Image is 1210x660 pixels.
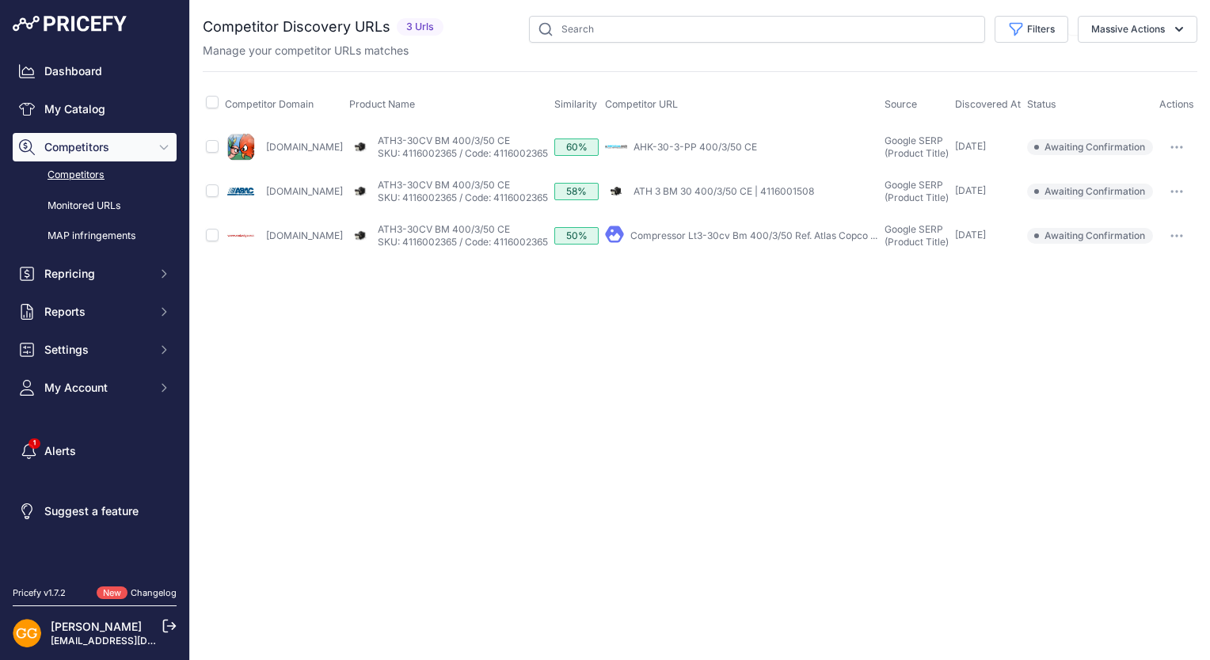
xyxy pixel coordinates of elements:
[885,135,949,159] span: Google SERP (Product Title)
[1159,98,1194,110] span: Actions
[13,298,177,326] button: Reports
[13,57,177,85] a: Dashboard
[349,98,415,110] span: Product Name
[554,227,599,245] div: 50%
[554,98,597,110] span: Similarity
[378,179,510,191] a: ATH3-30CV BM 400/3/50 CE
[13,437,177,465] a: Alerts
[13,336,177,364] button: Settings
[13,497,177,525] a: Suggest a feature
[13,374,177,402] button: My Account
[885,223,949,248] span: Google SERP (Product Title)
[266,229,343,241] a: [DOMAIN_NAME]
[51,635,216,647] a: [EMAIL_ADDRESS][DOMAIN_NAME]
[44,342,148,358] span: Settings
[131,587,177,598] a: Changelog
[44,304,148,320] span: Reports
[605,98,678,110] span: Competitor URL
[955,229,986,241] span: [DATE]
[995,16,1068,43] button: Filters
[13,161,177,189] a: Competitors
[1027,98,1056,110] span: Status
[266,185,343,197] a: [DOMAIN_NAME]
[529,16,985,43] input: Search
[1027,184,1153,199] span: Awaiting Confirmation
[97,586,127,600] span: New
[225,98,314,110] span: Competitor Domain
[13,222,177,250] a: MAP infringements
[13,16,127,32] img: Pricefy Logo
[378,223,510,235] a: ATH3-30CV BM 400/3/50 CE
[378,135,510,146] a: ATH3-30CV BM 400/3/50 CE
[554,183,599,200] div: 58%
[13,586,66,600] div: Pricefy v1.7.2
[630,229,877,241] a: Compressor Lt3-30cv Bm 400/3/50 Ref. Atlas Copco ...
[397,18,443,36] span: 3 Urls
[13,133,177,161] button: Competitors
[203,43,409,59] p: Manage your competitor URLs matches
[554,138,599,156] div: 60%
[203,16,390,38] h2: Competitor Discovery URLs
[885,179,949,203] span: Google SERP (Product Title)
[378,192,548,203] a: SKU: 4116002365 / Code: 4116002365
[13,95,177,123] a: My Catalog
[634,141,757,153] a: AHK-30-3-PP 400/3/50 CE
[955,140,986,152] span: [DATE]
[1027,139,1153,155] span: Awaiting Confirmation
[13,260,177,288] button: Repricing
[51,620,142,633] a: [PERSON_NAME]
[1027,228,1153,244] span: Awaiting Confirmation
[44,266,148,282] span: Repricing
[955,184,986,196] span: [DATE]
[1078,16,1197,43] button: Massive Actions
[44,139,148,155] span: Competitors
[44,380,148,396] span: My Account
[378,147,548,159] a: SKU: 4116002365 / Code: 4116002365
[266,141,343,153] a: [DOMAIN_NAME]
[13,192,177,220] a: Monitored URLs
[378,236,548,248] a: SKU: 4116002365 / Code: 4116002365
[885,98,917,110] span: Source
[955,98,1021,110] span: Discovered At
[13,57,177,567] nav: Sidebar
[634,185,814,197] a: ATH 3 BM 30 400/3/50 CE | 4116001508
